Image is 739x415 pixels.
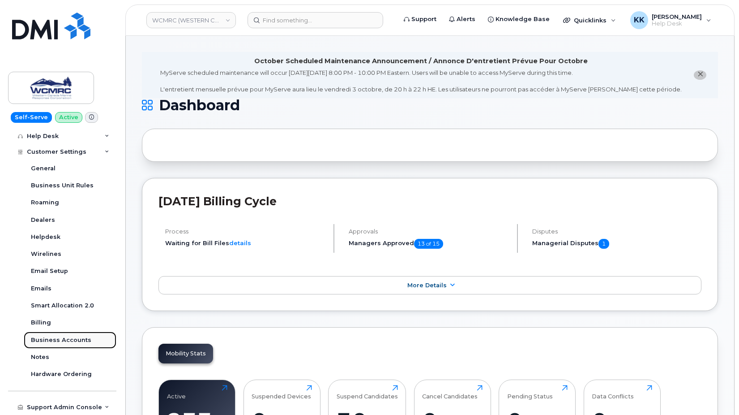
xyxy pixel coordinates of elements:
div: MyServe scheduled maintenance will occur [DATE][DATE] 8:00 PM - 10:00 PM Eastern. Users will be u... [160,69,682,94]
span: 1 [598,239,609,249]
h4: Process [165,228,326,235]
h5: Managerial Disputes [532,239,701,249]
h2: [DATE] Billing Cycle [158,195,701,208]
div: Cancel Candidates [422,385,478,400]
h4: Disputes [532,228,701,235]
div: Data Conflicts [592,385,634,400]
h4: Approvals [349,228,509,235]
span: More Details [407,282,447,289]
h5: Managers Approved [349,239,509,249]
div: Suspend Candidates [337,385,398,400]
div: Active [167,385,186,400]
li: Waiting for Bill Files [165,239,326,247]
a: details [229,239,251,246]
span: 13 of 15 [414,239,443,249]
div: Pending Status [507,385,553,400]
div: Suspended Devices [252,385,311,400]
span: Dashboard [159,99,240,112]
button: close notification [694,70,706,80]
div: October Scheduled Maintenance Announcement / Annonce D'entretient Prévue Pour Octobre [254,56,588,66]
